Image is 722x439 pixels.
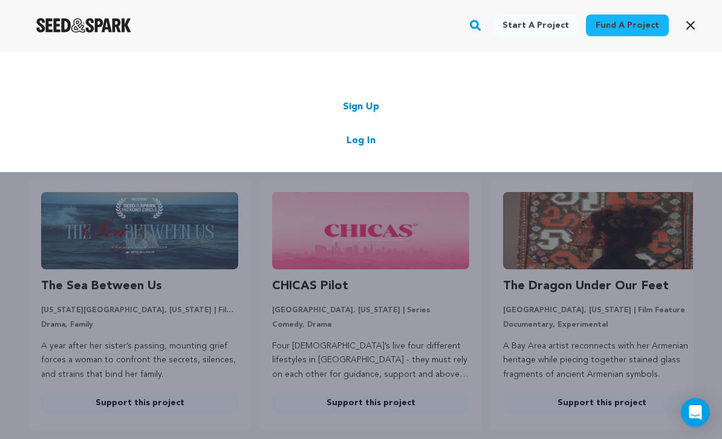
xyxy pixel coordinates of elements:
[343,100,379,114] a: Sign Up
[36,18,131,33] img: Seed&Spark Logo Dark Mode
[586,14,669,36] a: Fund a project
[36,18,131,33] a: Seed&Spark Homepage
[346,133,376,148] a: Log In
[681,398,710,427] div: Open Intercom Messenger
[493,14,579,36] a: Start a project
